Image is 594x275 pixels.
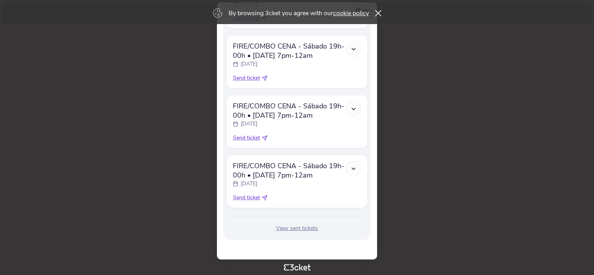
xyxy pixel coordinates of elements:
p: [DATE] [241,180,257,188]
p: [DATE] [241,60,257,68]
a: cookie policy [333,9,369,17]
span: Send ticket [233,134,260,142]
span: FIRE/COMBO CENA - Sábado 19h-00h • [DATE] 7pm-12am [233,161,346,180]
p: [DATE] [241,120,257,128]
span: FIRE/COMBO CENA - Sábado 19h-00h • [DATE] 7pm-12am [233,101,346,120]
span: FIRE/COMBO CENA - Sábado 19h-00h • [DATE] 7pm-12am [233,42,346,60]
p: By browsing 3cket you agree with our [229,9,369,17]
span: Send ticket [233,74,260,82]
span: Send ticket [233,194,260,202]
div: View sent tickets [226,225,368,232]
